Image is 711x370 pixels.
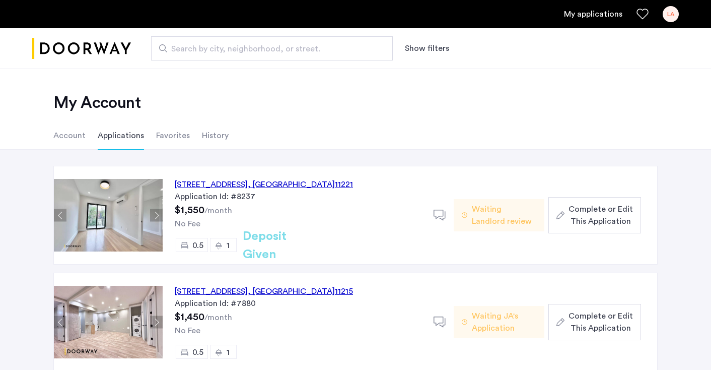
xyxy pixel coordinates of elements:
span: , [GEOGRAPHIC_DATA] [248,287,335,295]
img: Apartment photo [54,286,163,358]
li: Favorites [156,121,190,150]
button: Previous apartment [54,316,66,329]
span: $1,450 [175,312,204,322]
span: 1 [227,348,230,356]
div: Application Id: #8237 [175,191,421,203]
button: Next apartment [150,316,163,329]
sub: /month [204,207,232,215]
button: Next apartment [150,209,163,222]
span: Complete or Edit This Application [568,310,633,334]
button: button [548,304,641,340]
button: Show or hide filters [405,42,449,54]
h2: Deposit Given [243,227,323,264]
span: Search by city, neighborhood, or street. [171,43,365,55]
a: Favorites [636,8,649,20]
span: 0.5 [192,348,203,356]
button: Previous apartment [54,209,66,222]
span: Complete or Edit This Application [568,203,633,227]
div: LA [663,6,679,22]
li: Account [53,121,86,150]
img: Apartment photo [54,179,163,252]
span: Waiting Landlord review [472,203,536,227]
img: logo [32,30,131,68]
li: Applications [98,121,144,150]
div: [STREET_ADDRESS] 11221 [175,178,353,191]
span: No Fee [175,220,200,228]
div: [STREET_ADDRESS] 11215 [175,285,353,297]
a: Cazamio logo [32,30,131,68]
a: My application [564,8,622,20]
span: Waiting JA's Application [472,310,536,334]
span: 1 [227,241,230,250]
span: , [GEOGRAPHIC_DATA] [248,180,335,189]
span: $1,550 [175,205,204,215]
sub: /month [204,314,232,322]
li: History [202,121,229,150]
div: Application Id: #7880 [175,297,421,310]
h2: My Account [53,93,658,113]
input: Apartment Search [151,36,393,60]
span: 0.5 [192,241,203,250]
button: button [548,197,641,233]
span: No Fee [175,327,200,335]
